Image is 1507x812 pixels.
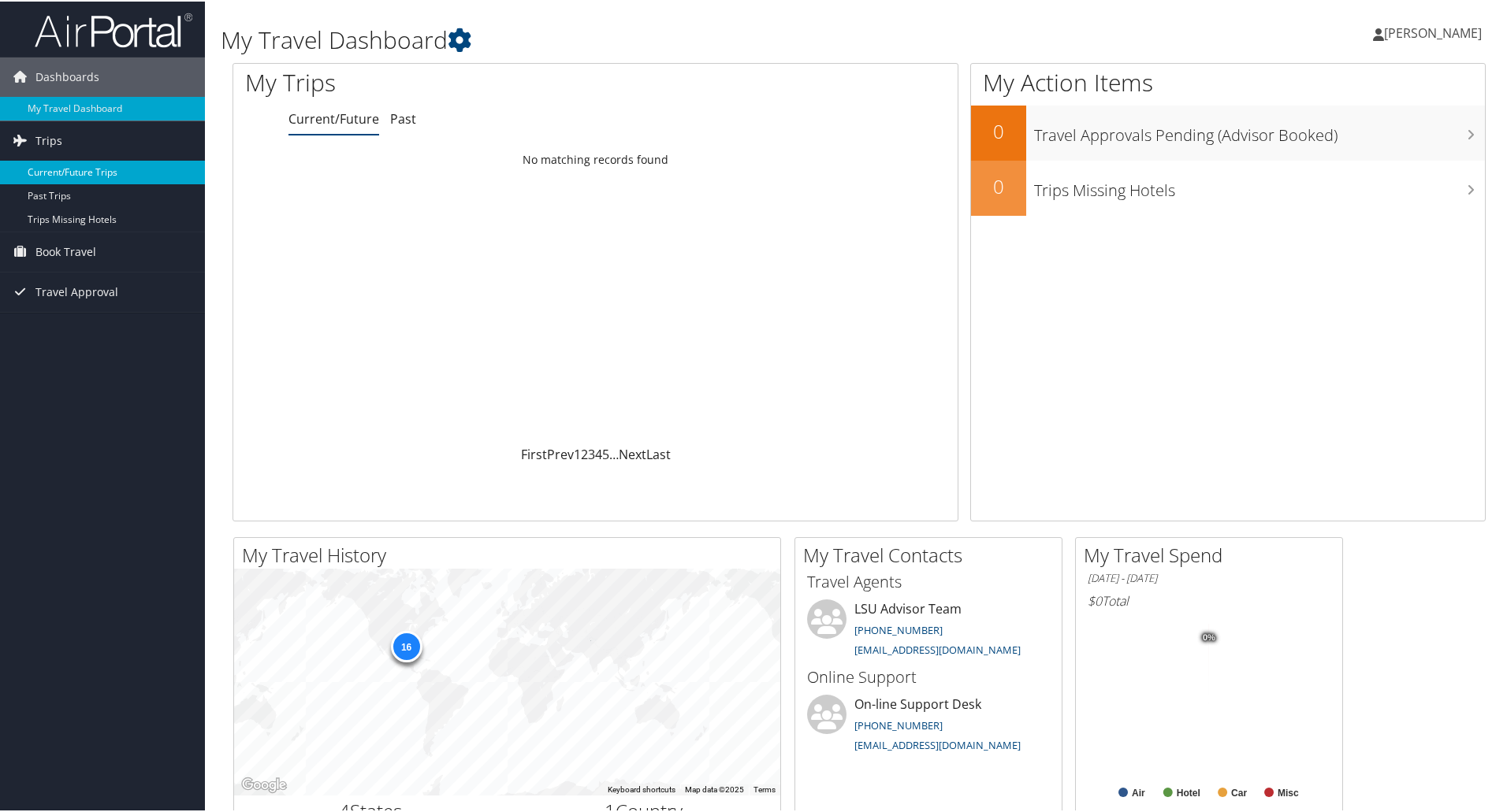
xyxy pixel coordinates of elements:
[971,104,1485,159] a: 0Travel Approvals Pending (Advisor Booked)
[35,10,192,47] img: airportal-logo.png
[1231,786,1247,797] text: Car
[238,773,290,794] img: Google
[581,444,588,462] a: 2
[1084,540,1342,567] h2: My Travel Spend
[1373,8,1498,55] a: [PERSON_NAME]
[221,22,1072,55] h1: My Travel Dashboard
[35,120,62,159] span: Trips
[1278,786,1299,797] text: Misc
[619,444,646,462] a: Next
[1034,170,1485,200] h3: Trips Missing Hotels
[602,444,609,462] a: 5
[521,444,547,462] a: First
[1088,569,1330,584] h6: [DATE] - [DATE]
[854,641,1021,655] a: [EMAIL_ADDRESS][DOMAIN_NAME]
[854,621,943,636] a: [PHONE_NUMBER]
[1132,786,1145,797] text: Air
[799,598,1058,662] li: LSU Advisor Team
[685,784,744,792] span: Map data ©2025
[238,773,290,794] a: Open this area in Google Maps (opens a new window)
[288,109,379,126] a: Current/Future
[971,65,1485,98] h1: My Action Items
[35,271,118,310] span: Travel Approval
[1203,632,1215,641] tspan: 0%
[595,444,602,462] a: 4
[574,444,581,462] a: 1
[242,540,780,567] h2: My Travel History
[646,444,671,462] a: Last
[803,540,1062,567] h2: My Travel Contacts
[588,444,595,462] a: 3
[390,629,422,661] div: 16
[233,144,958,172] td: No matching records found
[35,56,99,95] span: Dashboards
[971,159,1485,214] a: 0Trips Missing Hotels
[971,172,1026,198] h2: 0
[1088,591,1330,608] h6: Total
[1384,23,1482,40] span: [PERSON_NAME]
[245,65,644,98] h1: My Trips
[608,783,675,794] button: Keyboard shortcuts
[609,444,619,462] span: …
[854,736,1021,751] a: [EMAIL_ADDRESS][DOMAIN_NAME]
[807,665,1050,687] h3: Online Support
[799,693,1058,758] li: On-line Support Desk
[753,784,776,792] a: Terms (opens in new tab)
[807,569,1050,591] h3: Travel Agents
[35,231,96,270] span: Book Travel
[547,444,574,462] a: Prev
[1177,786,1200,797] text: Hotel
[1034,115,1485,145] h3: Travel Approvals Pending (Advisor Booked)
[1088,591,1102,608] span: $0
[971,117,1026,143] h2: 0
[854,717,943,731] a: [PHONE_NUMBER]
[390,109,416,126] a: Past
